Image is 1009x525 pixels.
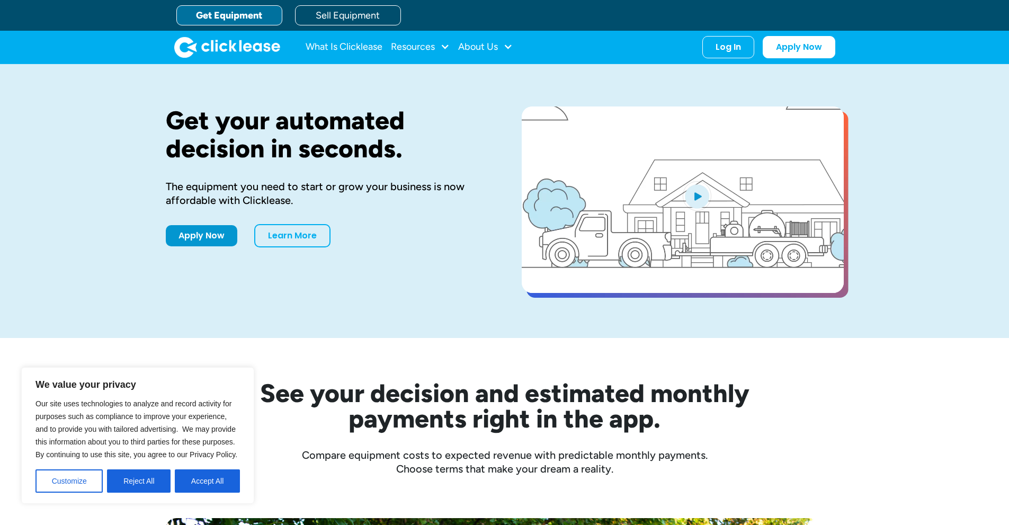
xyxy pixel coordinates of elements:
[166,225,237,246] a: Apply Now
[21,367,254,504] div: We value your privacy
[174,37,280,58] img: Clicklease logo
[391,37,450,58] div: Resources
[716,42,741,52] div: Log In
[166,180,488,207] div: The equipment you need to start or grow your business is now affordable with Clicklease.
[166,106,488,163] h1: Get your automated decision in seconds.
[107,469,171,493] button: Reject All
[522,106,844,293] a: open lightbox
[174,37,280,58] a: home
[458,37,513,58] div: About Us
[35,469,103,493] button: Customize
[166,448,844,476] div: Compare equipment costs to expected revenue with predictable monthly payments. Choose terms that ...
[683,181,711,211] img: Blue play button logo on a light blue circular background
[254,224,331,247] a: Learn More
[175,469,240,493] button: Accept All
[35,399,237,459] span: Our site uses technologies to analyze and record activity for purposes such as compliance to impr...
[208,380,801,431] h2: See your decision and estimated monthly payments right in the app.
[306,37,382,58] a: What Is Clicklease
[295,5,401,25] a: Sell Equipment
[35,378,240,391] p: We value your privacy
[176,5,282,25] a: Get Equipment
[763,36,835,58] a: Apply Now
